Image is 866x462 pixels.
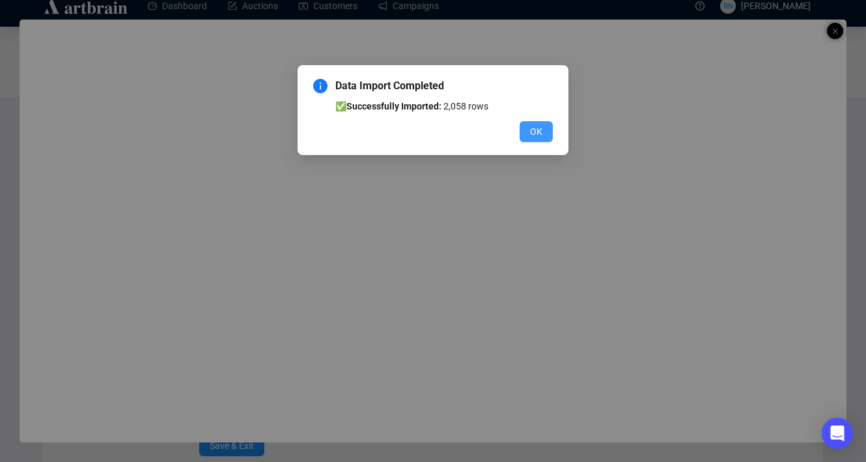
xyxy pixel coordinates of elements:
[530,124,542,139] span: OK
[822,418,853,449] div: Open Intercom Messenger
[520,121,553,142] button: OK
[335,78,553,94] span: Data Import Completed
[313,79,328,93] span: info-circle
[346,101,441,111] b: Successfully Imported:
[335,99,553,113] li: ✅ 2,058 rows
